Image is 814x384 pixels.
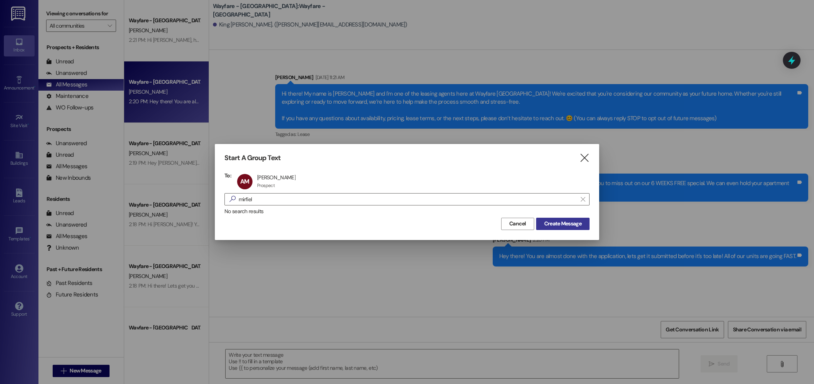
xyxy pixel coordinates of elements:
[224,154,281,162] h3: Start A Group Text
[581,196,585,202] i: 
[536,218,590,230] button: Create Message
[257,174,296,181] div: [PERSON_NAME]
[501,218,534,230] button: Cancel
[544,220,581,228] span: Create Message
[577,194,589,205] button: Clear text
[224,207,590,215] div: No search results
[579,154,590,162] i: 
[509,220,526,228] span: Cancel
[224,172,231,179] h3: To:
[226,195,239,203] i: 
[240,177,249,185] span: AM
[239,194,577,205] input: Search for any contact or apartment
[257,182,275,189] div: Prospect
